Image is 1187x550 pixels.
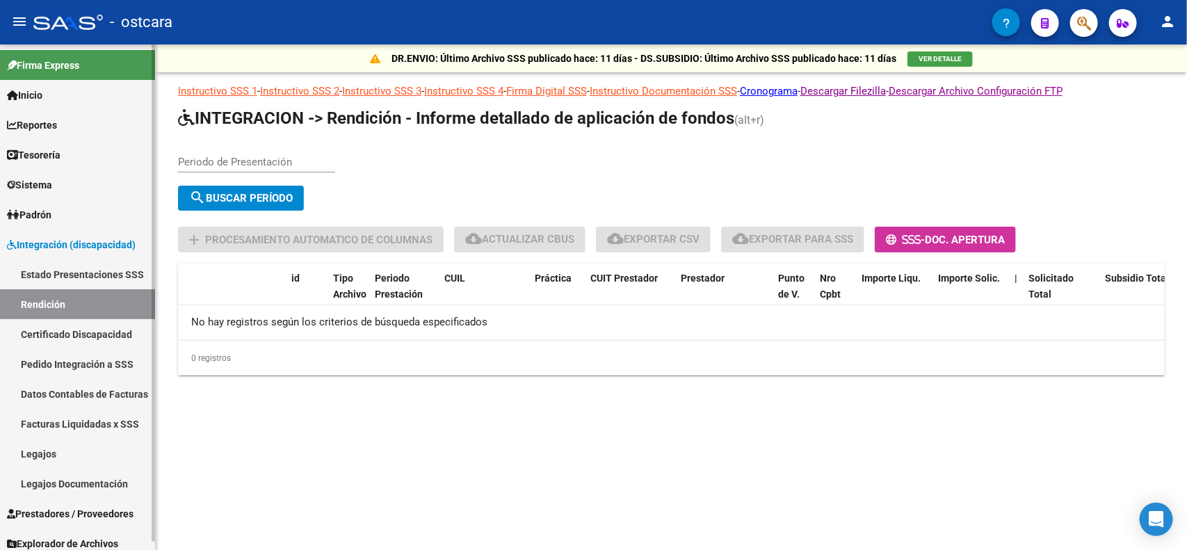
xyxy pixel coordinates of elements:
[814,264,856,325] datatable-header-cell: Nro Cpbt
[189,189,206,206] mat-icon: search
[178,341,1165,375] div: 0 registros
[675,264,773,325] datatable-header-cell: Prestador
[178,186,304,211] button: Buscar Período
[291,273,300,284] span: id
[178,85,257,97] a: Instructivo SSS 1
[454,227,586,252] button: Actualizar CBUs
[529,264,585,325] datatable-header-cell: Práctica
[110,7,172,38] span: - ostcara
[328,264,369,325] datatable-header-cell: Tipo Archivo
[7,207,51,223] span: Padrón
[932,264,1009,325] datatable-header-cell: Importe Solic.
[444,273,465,284] span: CUIL
[862,273,921,284] span: Importe Liqu.
[1015,273,1017,284] span: |
[465,230,482,247] mat-icon: cloud_download
[886,234,925,246] span: -
[7,118,57,133] span: Reportes
[439,264,529,325] datatable-header-cell: CUIL
[7,88,42,103] span: Inicio
[178,108,734,128] span: INTEGRACION -> Rendición - Informe detallado de aplicación de fondos
[535,273,572,284] span: Práctica
[889,85,1063,97] a: Descargar Archivo Configuración FTP
[1009,264,1023,325] datatable-header-cell: |
[585,264,675,325] datatable-header-cell: CUIT Prestador
[773,264,814,325] datatable-header-cell: Punto de V.
[7,58,79,73] span: Firma Express
[286,264,328,325] datatable-header-cell: id
[260,85,339,97] a: Instructivo SSS 2
[391,51,896,66] p: DR.ENVIO: Último Archivo SSS publicado hace: 11 días - DS.SUBSIDIO: Último Archivo SSS publicado ...
[607,233,700,245] span: Exportar CSV
[778,273,805,300] span: Punto de V.
[189,192,293,204] span: Buscar Período
[7,177,52,193] span: Sistema
[1140,503,1173,536] div: Open Intercom Messenger
[186,232,202,248] mat-icon: add
[1099,264,1176,325] datatable-header-cell: Subsidio Total
[7,506,134,521] span: Prestadores / Proveedores
[178,305,1165,340] div: No hay registros según los criterios de búsqueda especificados
[907,51,973,67] button: VER DETALLE
[607,230,624,247] mat-icon: cloud_download
[1028,273,1074,300] span: Solicitado Total
[375,273,423,300] span: Periodo Prestación
[740,85,798,97] a: Cronograma
[732,233,853,245] span: Exportar para SSS
[369,264,439,325] datatable-header-cell: Periodo Prestación
[925,234,1005,246] span: Doc. Apertura
[7,147,60,163] span: Tesorería
[1159,13,1176,30] mat-icon: person
[800,85,886,97] a: Descargar Filezilla
[590,85,737,97] a: Instructivo Documentación SSS
[205,234,433,246] span: Procesamiento automatico de columnas
[178,227,444,252] button: Procesamiento automatico de columnas
[465,233,574,245] span: Actualizar CBUs
[875,227,1016,252] button: -Doc. Apertura
[596,227,711,252] button: Exportar CSV
[342,85,421,97] a: Instructivo SSS 3
[178,83,1165,99] p: - - - - - - - -
[333,273,366,300] span: Tipo Archivo
[1105,273,1169,284] span: Subsidio Total
[681,273,725,284] span: Prestador
[590,273,658,284] span: CUIT Prestador
[1023,264,1099,325] datatable-header-cell: Solicitado Total
[506,85,587,97] a: Firma Digital SSS
[732,230,749,247] mat-icon: cloud_download
[820,273,841,300] span: Nro Cpbt
[424,85,503,97] a: Instructivo SSS 4
[938,273,1000,284] span: Importe Solic.
[721,227,864,252] button: Exportar para SSS
[919,55,962,63] span: VER DETALLE
[734,113,764,127] span: (alt+r)
[856,264,932,325] datatable-header-cell: Importe Liqu.
[7,237,136,252] span: Integración (discapacidad)
[11,13,28,30] mat-icon: menu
